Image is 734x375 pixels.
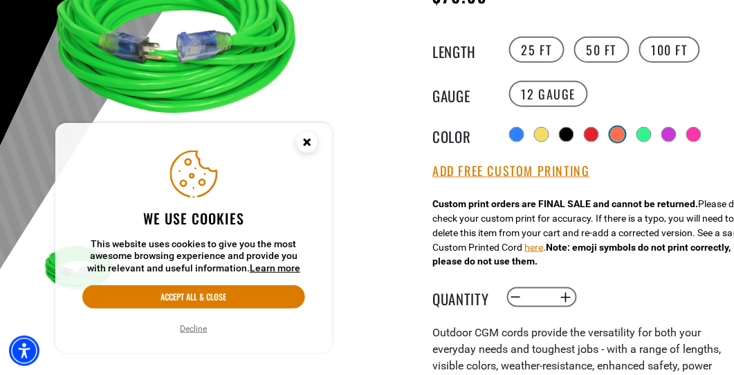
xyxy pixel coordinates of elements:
[433,242,731,267] strong: Note: emoji symbols do not print correctly, please do not use them.
[55,123,332,354] aside: Cookie Consent
[639,37,701,63] label: 100 FT
[9,336,39,366] div: Accessibility Menu
[574,37,630,63] label: 50 FT
[176,322,212,336] button: Decline
[82,285,305,309] button: Accept all & close
[509,37,565,63] label: 25 FT
[433,85,502,103] legend: Gauge
[282,123,332,166] button: Close this option
[433,126,502,144] legend: Color
[82,209,305,227] h2: We use cookies
[433,41,502,59] legend: Length
[41,229,121,309] img: green
[433,289,502,307] label: Quantity
[250,262,300,273] a: This website uses cookies to give you the most awesome browsing experience and provide you with r...
[82,238,305,275] p: This website uses cookies to give you the most awesome browsing experience and provide you with r...
[433,164,590,179] button: Add Free Custom Printing
[525,240,544,255] button: here
[433,198,699,209] strong: Custom print orders are FINAL SALE and cannot be returned.
[509,81,589,107] label: 12 Gauge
